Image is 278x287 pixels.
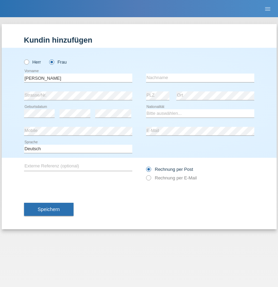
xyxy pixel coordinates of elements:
[49,59,67,65] label: Frau
[146,167,193,172] label: Rechnung per Post
[24,36,254,44] h1: Kundin hinzufügen
[146,175,151,184] input: Rechnung per E-Mail
[24,59,41,65] label: Herr
[264,5,271,12] i: menu
[146,175,197,180] label: Rechnung per E-Mail
[49,59,54,64] input: Frau
[24,203,74,216] button: Speichern
[261,7,275,11] a: menu
[146,167,151,175] input: Rechnung per Post
[24,59,29,64] input: Herr
[38,207,60,212] span: Speichern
